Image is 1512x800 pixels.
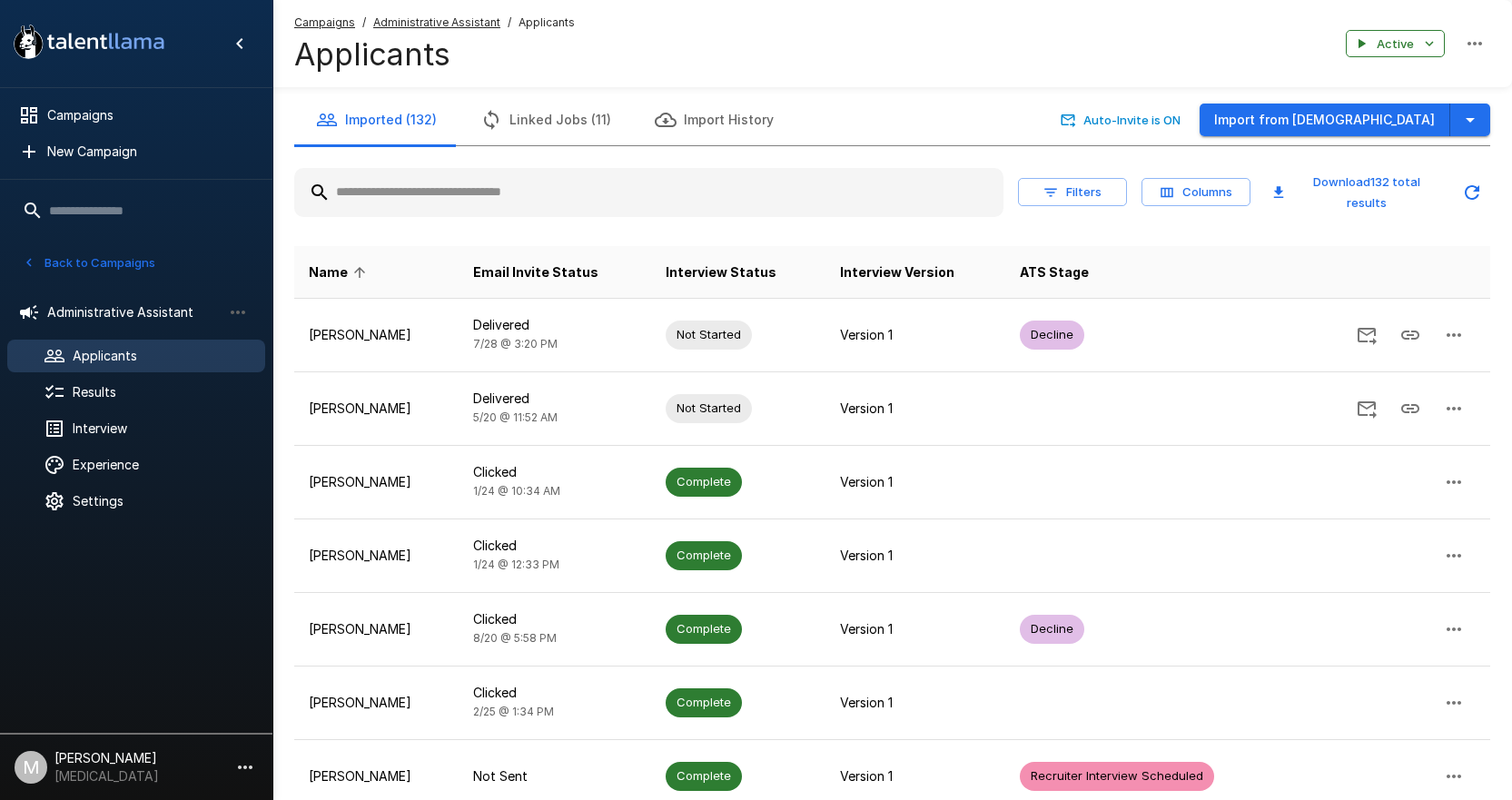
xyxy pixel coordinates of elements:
[473,484,560,498] span: 1/24 @ 10:34 AM
[373,15,500,29] u: Administrative Assistant
[309,262,371,283] span: Name
[840,262,954,283] span: Interview Version
[309,326,444,344] p: [PERSON_NAME]
[294,35,575,74] h4: Applicants
[473,705,554,718] span: 2/25 @ 1:34 PM
[473,337,558,351] span: 7/28 @ 3:20 PM
[840,767,990,785] p: Version 1
[309,400,444,418] p: [PERSON_NAME]
[294,15,355,29] u: Campaigns
[362,14,366,32] span: /
[666,694,742,711] span: Complete
[473,558,559,571] span: 1/24 @ 12:33 PM
[1345,326,1388,341] span: Send Invitation
[519,14,575,32] span: Applicants
[840,694,990,712] p: Version 1
[666,326,752,343] span: Not Started
[1265,168,1447,217] button: Download132 total results
[473,610,637,628] p: Clicked
[1388,400,1432,415] span: Copy Interview Link
[473,463,637,481] p: Clicked
[459,94,633,145] button: Linked Jobs (11)
[666,262,776,283] span: Interview Status
[666,547,742,564] span: Complete
[1141,178,1250,206] button: Columns
[1057,106,1185,134] button: Auto-Invite is ON
[309,547,444,565] p: [PERSON_NAME]
[666,767,742,785] span: Complete
[840,547,990,565] p: Version 1
[473,684,637,702] p: Clicked
[840,400,990,418] p: Version 1
[1200,104,1450,137] button: Import from [DEMOGRAPHIC_DATA]
[309,473,444,491] p: [PERSON_NAME]
[666,620,742,637] span: Complete
[633,94,796,145] button: Import History
[473,767,637,785] p: Not Sent
[473,262,598,283] span: Email Invite Status
[309,694,444,712] p: [PERSON_NAME]
[840,620,990,638] p: Version 1
[1346,30,1445,58] button: Active
[473,537,637,555] p: Clicked
[508,14,511,32] span: /
[294,94,459,145] button: Imported (132)
[1020,620,1084,637] span: Decline
[840,473,990,491] p: Version 1
[1020,262,1089,283] span: ATS Stage
[840,326,990,344] p: Version 1
[473,390,637,408] p: Delivered
[1018,178,1127,206] button: Filters
[1388,326,1432,341] span: Copy Interview Link
[1454,174,1490,211] button: Updated Today - 9:04 AM
[309,767,444,785] p: [PERSON_NAME]
[666,400,752,417] span: Not Started
[473,316,637,334] p: Delivered
[666,473,742,490] span: Complete
[1020,767,1214,785] span: Recruiter Interview Scheduled
[309,620,444,638] p: [PERSON_NAME]
[1020,326,1084,343] span: Decline
[473,631,557,645] span: 8/20 @ 5:58 PM
[1345,400,1388,415] span: Send Invitation
[473,410,558,424] span: 5/20 @ 11:52 AM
